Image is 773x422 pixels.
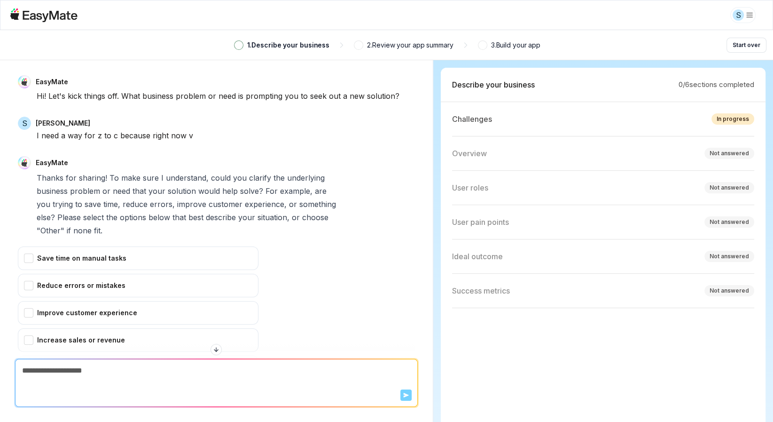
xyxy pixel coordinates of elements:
[18,75,31,88] img: EasyMate Avatar
[177,198,206,211] span: improve
[109,171,119,184] span: To
[94,224,102,237] span: fit.
[249,171,271,184] span: clarify
[452,113,492,125] p: Challenges
[258,211,289,224] span: situation,
[726,38,766,53] button: Start over
[240,184,263,198] span: solve?
[710,218,749,226] div: Not answered
[245,198,287,211] span: experience,
[710,252,749,261] div: Not answered
[265,184,278,198] span: For
[37,224,64,237] span: "Other"
[247,40,330,50] p: 1 . Describe your business
[233,171,247,184] span: you
[37,171,63,184] span: Thanks
[679,80,754,90] p: 0 / 6 sections completed
[452,285,510,296] p: Success metrics
[211,171,231,184] span: could
[292,211,300,224] span: or
[123,198,148,211] span: reduce
[66,171,77,184] span: for
[106,211,117,224] span: the
[83,211,104,224] span: select
[120,211,146,224] span: options
[273,171,285,184] span: the
[209,198,242,211] span: customer
[710,183,749,192] div: Not answered
[18,156,31,169] img: EasyMate Avatar
[299,198,336,211] span: something
[161,171,164,184] span: I
[222,184,238,198] span: help
[491,40,540,50] p: 3 . Build your app
[103,198,120,211] span: time,
[198,184,220,198] span: would
[67,224,71,237] span: if
[148,211,170,224] span: below
[18,117,31,130] span: S
[733,9,744,21] div: S
[452,216,509,228] p: User pain points
[206,211,236,224] span: describe
[37,130,342,141] div: I need a way for z to c because right now v
[710,149,749,158] div: Not answered
[452,79,535,90] p: Describe your business
[37,198,50,211] span: you
[452,251,503,262] p: Ideal outcome
[75,198,82,211] span: to
[36,77,68,87] p: EasyMate
[302,211,328,224] span: choose
[53,198,73,211] span: trying
[150,198,175,211] span: errors,
[37,211,55,224] span: else?
[37,184,68,198] span: business
[168,184,196,198] span: solution
[85,198,101,211] span: save
[172,211,186,224] span: that
[102,184,110,198] span: or
[79,171,107,184] span: sharing!
[57,211,81,224] span: Please
[37,90,415,102] div: Hi! Let's kick things off. What business problem or need is prompting you to seek out a new solut...
[280,184,312,198] span: example,
[70,184,100,198] span: problem
[166,171,209,184] span: understand,
[452,182,488,193] p: User roles
[143,171,159,184] span: sure
[36,119,90,128] p: [PERSON_NAME]
[148,184,165,198] span: your
[287,171,325,184] span: underlying
[238,211,255,224] span: your
[133,184,146,198] span: that
[367,40,453,50] p: 2 . Review your app summary
[717,115,749,123] div: In progress
[452,148,487,159] p: Overview
[73,224,92,237] span: none
[113,184,130,198] span: need
[710,287,749,295] div: Not answered
[315,184,327,198] span: are
[289,198,297,211] span: or
[121,171,141,184] span: make
[188,211,203,224] span: best
[36,158,68,167] p: EasyMate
